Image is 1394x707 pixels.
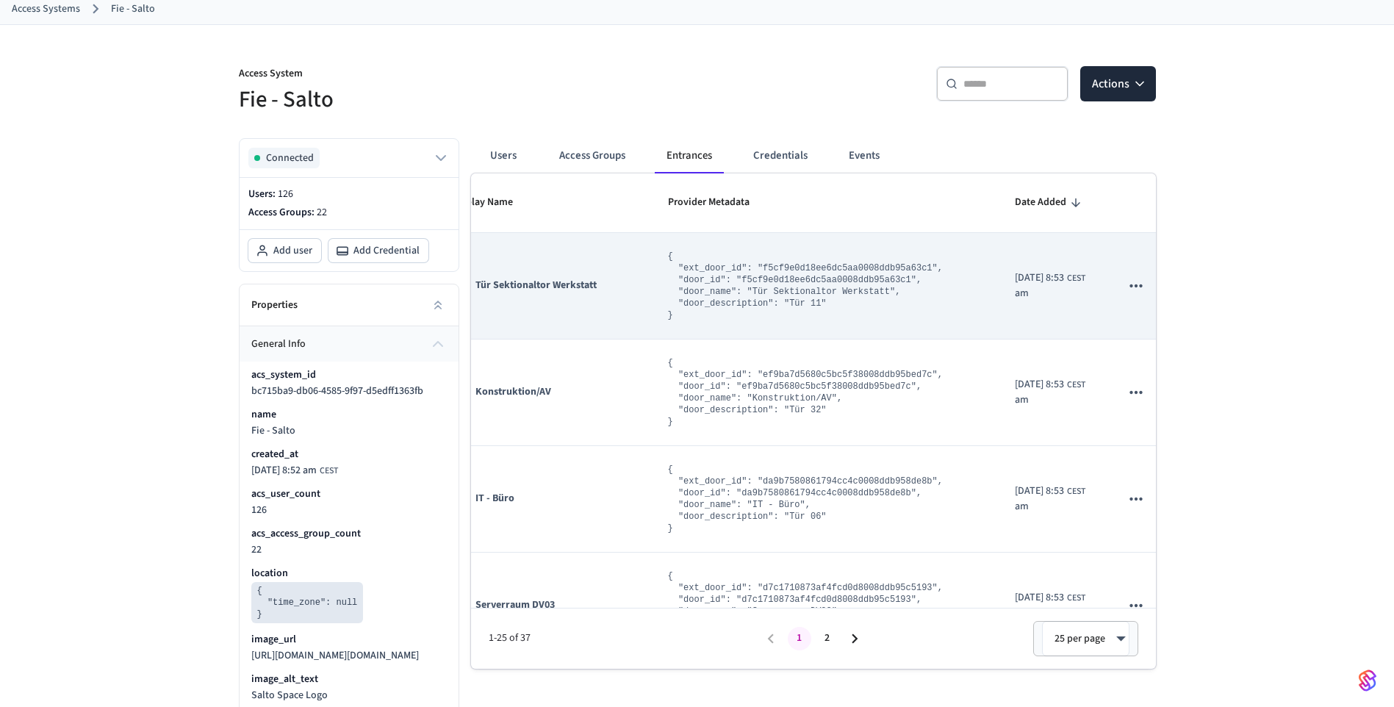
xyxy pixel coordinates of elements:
[248,205,450,220] p: Access Groups:
[547,138,637,173] button: Access Groups
[475,597,555,613] span: Serverraum DV03
[788,627,811,650] button: page 1
[251,632,296,647] p: image_url
[741,138,819,173] button: Credentials
[1015,377,1085,408] div: Europe/Berlin
[475,491,514,506] span: IT - Büro
[251,423,295,438] span: Fie - Salto
[278,187,293,201] span: 126
[251,464,317,476] span: [DATE] 8:52 am
[668,570,943,641] pre: { "ext_door_id": "d7c1710873af4fcd0d8008ddb95c5193", "door_id": "d7c1710873af4fcd0d8008ddb95c5193...
[489,631,758,646] span: 1-25 of 37
[328,239,428,262] button: Add Credential
[251,384,423,398] span: bc715ba9-db06-4585-9f97-d5edff1363fb
[475,384,551,400] span: Konstruktion/AV
[248,148,450,168] button: Connected
[353,243,420,258] span: Add Credential
[251,503,267,517] span: 126
[251,407,276,422] p: name
[844,627,867,650] button: Go to next page
[1015,377,1064,408] span: [DATE] 8:53 am
[655,138,724,173] button: Entrances
[317,205,327,220] span: 22
[1067,485,1085,498] span: CEST
[1015,484,1085,514] div: Europe/Berlin
[668,357,943,428] pre: { "ext_door_id": "ef9ba7d5680c5bc5f38008ddb95bed7c", "door_id": "ef9ba7d5680c5bc5f38008ddb95bed7c...
[1080,66,1156,101] button: Actions
[248,187,450,202] p: Users:
[239,85,689,115] h5: Fie - Salto
[251,648,419,663] span: [URL][DOMAIN_NAME][DOMAIN_NAME]
[1015,270,1085,301] div: Europe/Berlin
[251,487,320,501] p: acs_user_count
[251,447,298,462] p: created_at
[251,526,361,541] p: acs_access_group_count
[1042,621,1129,656] div: 25 per page
[251,464,338,477] div: Europe/Berlin
[273,243,312,258] span: Add user
[477,138,530,173] button: Users
[266,151,314,165] span: Connected
[248,239,321,262] button: Add user
[251,566,288,581] p: location
[251,672,318,686] p: image_alt_text
[1067,592,1085,605] span: CEST
[837,138,891,173] button: Events
[1067,378,1085,392] span: CEST
[758,627,869,650] nav: pagination navigation
[1015,191,1085,214] span: Date Added
[239,66,689,85] p: Access System
[668,251,943,321] pre: { "ext_door_id": "f5cf9e0d18ee6dc5aa0008ddb95a63c1", "door_id": "f5cf9e0d18ee6dc5aa0008ddb95a63c1...
[1015,270,1064,301] span: [DATE] 8:53 am
[650,173,998,232] th: Provider Metadata
[251,688,328,703] span: Salto Space Logo
[12,1,80,17] a: Access Systems
[816,627,839,650] button: Go to page 2
[668,464,943,534] pre: { "ext_door_id": "da9b7580861794cc4c0008ddb958de8b", "door_id": "da9b7580861794cc4c0008ddb958de8b...
[1015,484,1064,514] span: [DATE] 8:53 am
[240,326,459,362] button: general info
[1067,272,1085,285] span: CEST
[320,465,338,477] span: CEST
[1015,590,1085,621] div: Europe/Berlin
[1015,191,1066,214] span: Date Added
[251,367,316,382] p: acs_system_id
[475,278,597,293] span: Tür Sektionaltor Werkstatt
[111,1,155,17] a: Fie - Salto
[452,191,532,214] span: Display Name
[251,582,364,623] pre: { "time_zone": null }
[1015,590,1064,621] span: [DATE] 8:53 am
[251,298,298,312] h2: Properties
[251,542,262,557] span: 22
[1359,669,1376,692] img: SeamLogoGradient.69752ec5.svg
[251,337,306,352] span: general info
